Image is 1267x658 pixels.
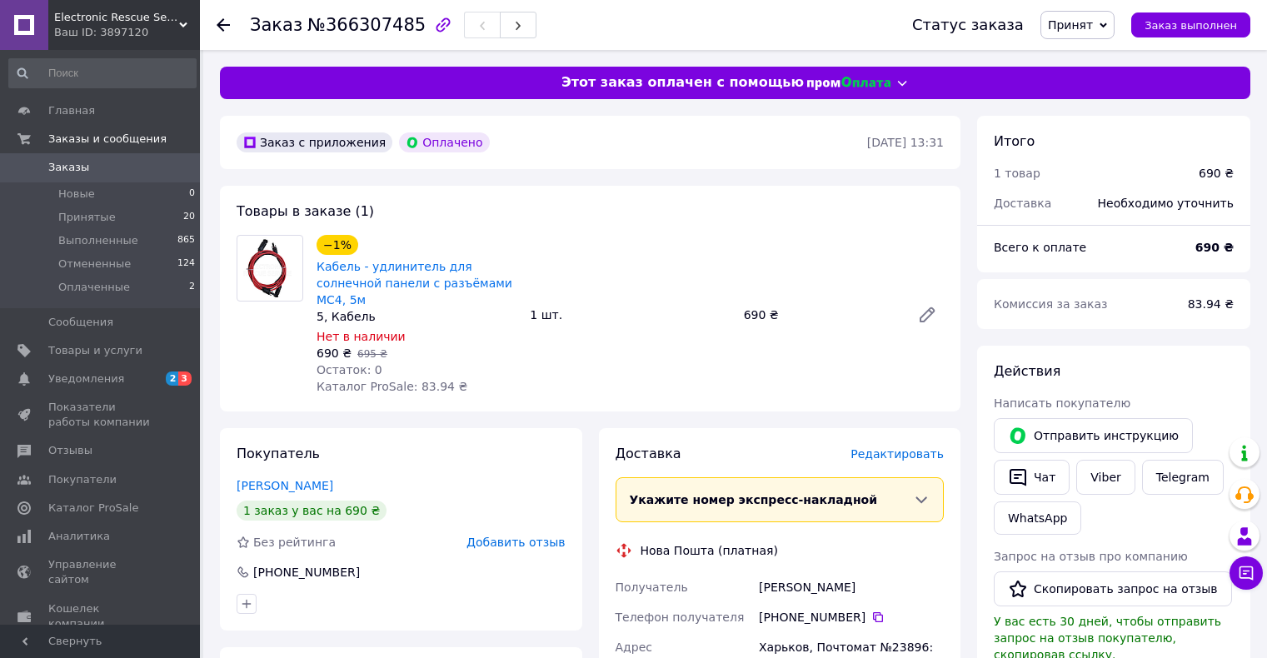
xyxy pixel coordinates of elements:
span: Каталог ProSale [48,501,138,516]
div: 1 заказ у вас на 690 ₴ [237,501,387,521]
span: Electronic Rescue Service [54,10,179,25]
span: Нет в наличии [317,330,406,343]
span: Доставка [994,197,1051,210]
input: Поиск [8,58,197,88]
span: Комиссия за заказ [994,297,1108,311]
span: 1 товар [994,167,1040,180]
div: 690 ₴ [1199,165,1234,182]
div: 1 шт. [523,303,736,327]
button: Скопировать запрос на отзыв [994,571,1232,606]
span: Отмененные [58,257,131,272]
div: 690 ₴ [737,303,904,327]
img: Кабель - удлинитель для солнечной панели с разъёмами MC4, 5м [240,236,300,301]
span: Кошелек компании [48,601,154,631]
div: Заказ с приложения [237,132,392,152]
a: Кабель - удлинитель для солнечной панели с разъёмами MC4, 5м [317,260,512,307]
span: Аналитика [48,529,110,544]
div: Вернуться назад [217,17,230,33]
span: Управление сайтом [48,557,154,587]
span: 2 [166,371,179,386]
span: Этот заказ оплачен с помощью [561,73,804,92]
span: Запрос на отзыв про компанию [994,550,1188,563]
div: 5, Кабель [317,308,516,325]
span: Главная [48,103,95,118]
a: Telegram [1142,460,1224,495]
button: Отправить инструкцию [994,418,1193,453]
span: Выполненные [58,233,138,248]
button: Заказ выполнен [1131,12,1250,37]
span: Товары в заказе (1) [237,203,374,219]
button: Чат [994,460,1070,495]
span: Остаток: 0 [317,363,382,376]
div: −1% [317,235,358,255]
span: Адрес [616,641,652,654]
span: Принятые [58,210,116,225]
span: №366307485 [307,15,426,35]
span: Заказ [250,15,302,35]
div: Оплачено [399,132,489,152]
div: Необходимо уточнить [1088,185,1244,222]
span: Сообщения [48,315,113,330]
span: 3 [178,371,192,386]
span: Уведомления [48,371,124,386]
span: Покупатель [237,446,320,461]
div: [PERSON_NAME] [756,572,947,602]
span: Всего к оплате [994,241,1086,254]
span: Итого [994,133,1035,149]
span: Покупатели [48,472,117,487]
span: 865 [177,233,195,248]
span: Заказы [48,160,89,175]
span: 20 [183,210,195,225]
a: WhatsApp [994,501,1081,535]
b: 690 ₴ [1195,241,1234,254]
div: Статус заказа [912,17,1024,33]
span: Принят [1048,18,1093,32]
span: Доставка [616,446,681,461]
span: Телефон получателя [616,611,745,624]
span: 83.94 ₴ [1188,297,1234,311]
span: 2 [189,280,195,295]
div: Ваш ID: 3897120 [54,25,200,40]
span: Каталог ProSale: 83.94 ₴ [317,380,467,393]
div: Нова Пошта (платная) [636,542,782,559]
a: [PERSON_NAME] [237,479,333,492]
span: Написать покупателю [994,396,1130,410]
span: Укажите номер экспресс-накладной [630,493,878,506]
span: Действия [994,363,1060,379]
span: Редактировать [850,447,944,461]
a: Редактировать [910,298,944,331]
div: [PHONE_NUMBER] [759,609,944,626]
span: 124 [177,257,195,272]
span: 0 [189,187,195,202]
span: Заказ выполнен [1145,19,1237,32]
span: Оплаченные [58,280,130,295]
span: 695 ₴ [357,348,387,360]
a: Viber [1076,460,1135,495]
button: Чат с покупателем [1230,556,1263,590]
span: Получатель [616,581,688,594]
div: [PHONE_NUMBER] [252,564,362,581]
time: [DATE] 13:31 [867,136,944,149]
span: Новые [58,187,95,202]
span: Без рейтинга [253,536,336,549]
span: Отзывы [48,443,92,458]
span: Показатели работы компании [48,400,154,430]
span: Добавить отзыв [466,536,565,549]
span: 690 ₴ [317,346,352,360]
span: Товары и услуги [48,343,142,358]
span: Заказы и сообщения [48,132,167,147]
